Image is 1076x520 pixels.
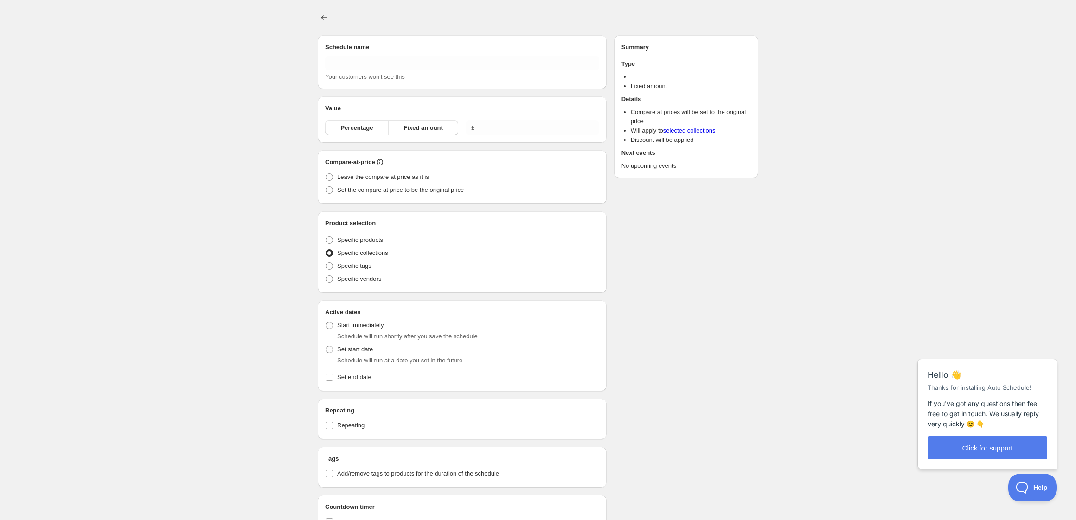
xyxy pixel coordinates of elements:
h2: Active dates [325,308,599,317]
li: Discount will be applied [631,135,751,145]
h2: Compare-at-price [325,158,375,167]
span: Set end date [337,374,371,380]
iframe: Help Scout Beacon - Open [1008,474,1057,501]
span: Add/remove tags to products for the duration of the schedule [337,470,499,477]
a: selected collections [663,127,716,134]
h2: Product selection [325,219,599,228]
h2: Value [325,104,599,113]
iframe: Help Scout Beacon - Messages and Notifications [913,336,1063,474]
span: Specific collections [337,249,388,256]
li: Compare at prices will be set to the original price [631,108,751,126]
h2: Tags [325,454,599,463]
span: Percentage [340,123,373,133]
span: £ [471,124,474,131]
span: Start immediately [337,322,384,329]
button: Fixed amount [388,120,458,135]
span: Specific products [337,236,383,243]
span: Schedule will run shortly after you save the schedule [337,333,478,340]
span: Schedule will run at a date you set in the future [337,357,462,364]
span: Set start date [337,346,373,353]
button: Schedules [318,11,331,24]
span: Fixed amount [403,123,443,133]
span: Your customers won't see this [325,73,405,80]
li: Will apply to [631,126,751,135]
span: Specific tags [337,262,371,269]
li: Fixed amount [631,82,751,91]
p: No upcoming events [621,161,751,171]
h2: Summary [621,43,751,52]
h2: Schedule name [325,43,599,52]
button: Percentage [325,120,389,135]
h2: Type [621,59,751,69]
h2: Countdown timer [325,502,599,512]
h2: Details [621,95,751,104]
h2: Next events [621,148,751,158]
span: Repeating [337,422,365,429]
span: Specific vendors [337,275,381,282]
h2: Repeating [325,406,599,415]
span: Leave the compare at price as it is [337,173,429,180]
span: Set the compare at price to be the original price [337,186,464,193]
